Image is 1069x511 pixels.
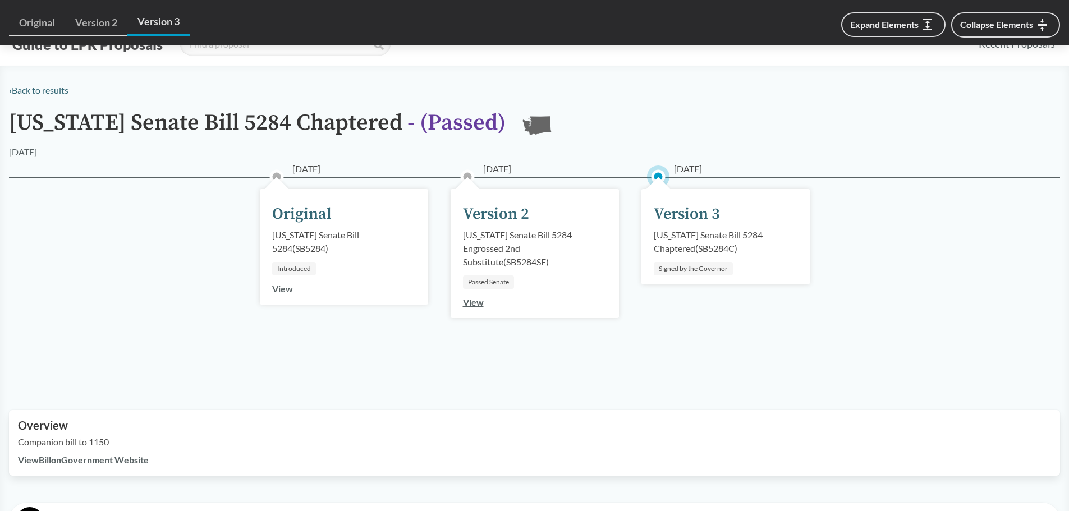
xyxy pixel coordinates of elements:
a: View [272,283,293,294]
span: - ( Passed ) [407,109,506,137]
span: [DATE] [292,162,320,176]
div: Version 3 [654,202,720,226]
div: [US_STATE] Senate Bill 5284 ( SB5284 ) [272,228,416,255]
button: Collapse Elements [951,12,1060,38]
div: Signed by the Governor [654,262,733,275]
div: [US_STATE] Senate Bill 5284 Engrossed 2nd Substitute ( SB5284SE ) [463,228,607,269]
span: [DATE] [674,162,702,176]
p: Companion bill to 1150 [18,435,1051,449]
div: [US_STATE] Senate Bill 5284 Chaptered ( SB5284C ) [654,228,797,255]
h1: [US_STATE] Senate Bill 5284 Chaptered [9,111,506,145]
h2: Overview [18,419,1051,432]
a: View [463,297,484,307]
a: ViewBillonGovernment Website [18,454,149,465]
a: Version 3 [127,9,190,36]
div: [DATE] [9,145,37,159]
div: Passed Senate [463,275,514,289]
a: Version 2 [65,10,127,36]
div: Original [272,202,332,226]
a: ‹Back to results [9,85,68,95]
div: Introduced [272,262,316,275]
a: Original [9,10,65,36]
span: [DATE] [483,162,511,176]
button: Expand Elements [841,12,946,37]
div: Version 2 [463,202,529,226]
